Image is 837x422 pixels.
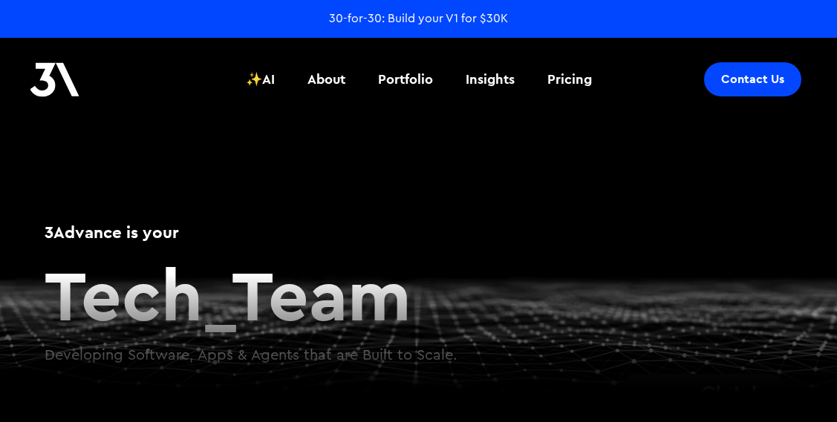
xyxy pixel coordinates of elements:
[45,249,203,339] span: Tech
[721,72,784,87] div: Contact Us
[246,70,275,89] div: ✨AI
[378,70,433,89] div: Portfolio
[203,249,232,339] span: _
[547,70,592,89] div: Pricing
[704,62,801,96] a: Contact Us
[369,52,442,107] a: Portfolio
[45,220,792,244] h1: 3Advance is your
[237,52,284,107] a: ✨AI
[457,52,524,107] a: Insights
[299,52,354,107] a: About
[329,10,508,27] a: 30-for-30: Build your V1 for $30K
[466,70,515,89] div: Insights
[307,70,345,89] div: About
[538,52,601,107] a: Pricing
[45,259,792,330] h2: Team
